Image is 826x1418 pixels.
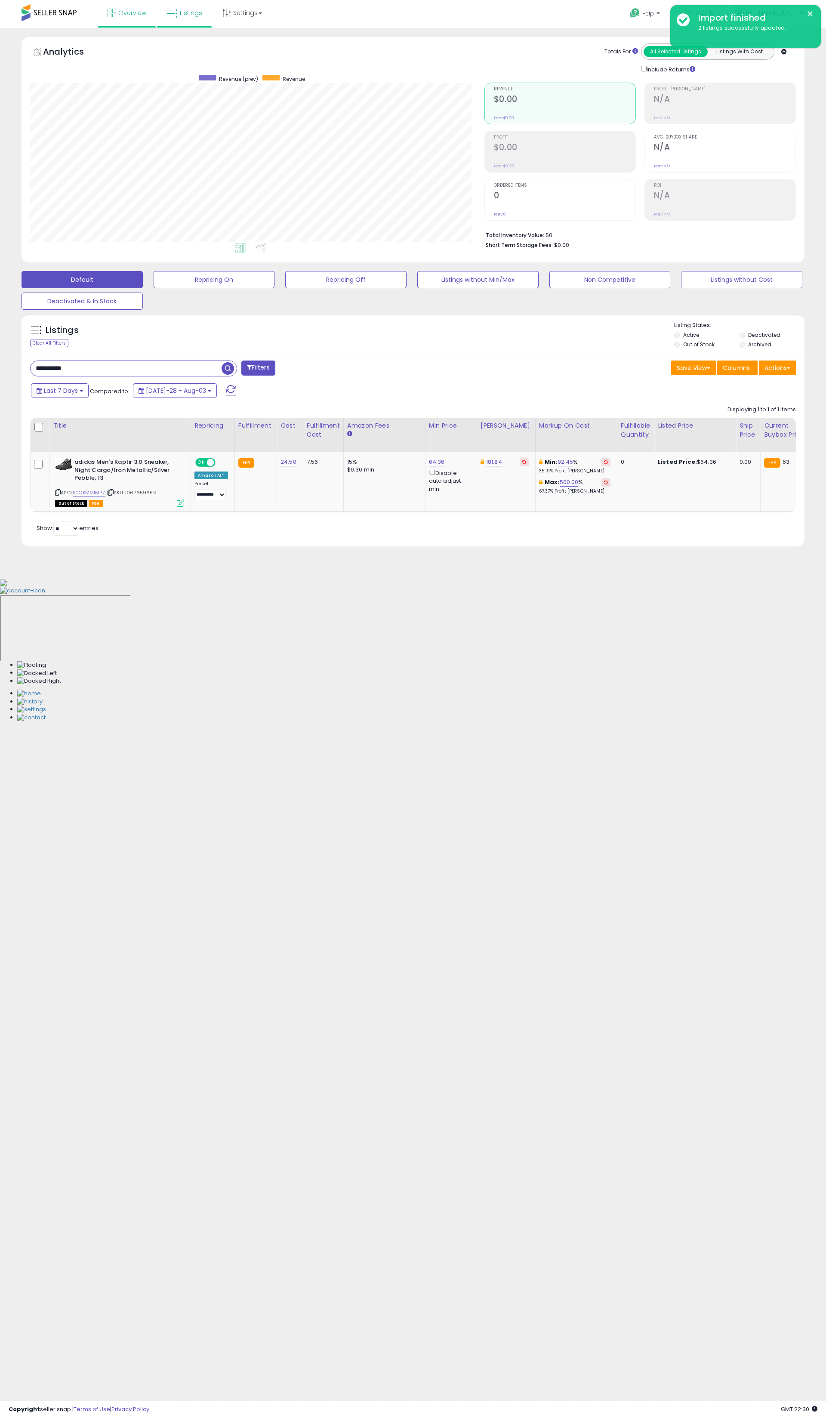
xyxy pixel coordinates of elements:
span: Revenue [283,75,305,83]
h5: Analytics [43,46,101,60]
a: 64.36 [429,458,445,466]
h2: N/A [654,94,795,106]
label: Deactivated [748,331,780,339]
button: Columns [717,361,758,375]
span: $0.00 [554,241,569,249]
div: Fulfillable Quantity [621,421,650,439]
h2: N/A [654,142,795,154]
small: FBA [764,458,780,468]
button: Listings without Cost [681,271,802,288]
b: Short Term Storage Fees: [486,241,553,249]
b: Listed Price: [658,458,697,466]
div: Min Price [429,421,473,430]
a: 24.50 [280,458,296,466]
div: 0 [621,458,647,466]
small: Amazon Fees. [347,430,352,438]
a: Help [623,1,669,28]
li: $0 [486,229,789,240]
span: Profit [PERSON_NAME] [654,87,795,92]
i: Get Help [629,8,640,18]
h2: $0.00 [494,94,635,106]
button: Repricing Off [285,271,407,288]
span: Compared to: [90,387,129,395]
button: Repricing On [154,271,275,288]
div: Totals For [604,48,638,56]
div: 2 listings successfully updated. [692,24,814,32]
div: $0.30 min [347,466,419,474]
span: Help [642,10,654,17]
div: Listed Price [658,421,732,430]
div: Include Returns [635,64,706,74]
div: Clear All Filters [30,339,68,347]
div: % [539,458,610,474]
span: Columns [723,364,750,372]
button: Save View [671,361,716,375]
span: Overview [118,9,146,17]
b: Total Inventory Value: [486,231,544,239]
h2: $0.00 [494,142,635,154]
button: All Selected Listings [644,46,708,57]
span: | SKU: 1067659659 [107,489,157,496]
div: Ship Price [740,421,757,439]
span: Show: entries [37,524,99,532]
button: Listings without Min/Max [417,271,539,288]
h2: N/A [654,191,795,202]
span: Last 7 Days [44,386,78,395]
b: Max: [545,478,560,486]
span: ON [196,459,207,466]
div: Fulfillment Cost [307,421,340,439]
img: History [17,698,43,706]
div: Import finished [692,12,814,24]
img: Home [17,690,41,698]
div: 0.00 [740,458,754,466]
p: 35.19% Profit [PERSON_NAME] [539,468,610,474]
div: [PERSON_NAME] [481,421,532,430]
a: 92.45 [558,458,573,466]
span: Revenue [494,87,635,92]
img: Floating [17,661,46,669]
button: Last 7 Days [31,383,89,398]
div: Disable auto adjust min [429,468,470,493]
div: Title [53,421,187,430]
small: FBA [238,458,254,468]
span: Profit [494,135,635,140]
div: Markup on Cost [539,421,613,430]
span: [DATE]-28 - Aug-03 [146,386,206,395]
button: Default [22,271,143,288]
h2: 0 [494,191,635,202]
div: Displaying 1 to 1 of 1 items [727,406,796,414]
h5: Listings [46,324,79,336]
button: Actions [759,361,796,375]
small: Prev: $0.00 [494,115,514,120]
button: Listings With Cost [707,46,771,57]
div: ASIN: [55,458,184,506]
small: Prev: N/A [654,115,671,120]
img: Contact [17,714,46,722]
span: All listings that are currently out of stock and unavailable for purchase on Amazon [55,500,87,507]
small: Prev: $0.00 [494,163,514,169]
span: Ordered Items [494,183,635,188]
label: Active [683,331,699,339]
span: 63 [783,458,789,466]
a: 181.84 [486,458,502,466]
button: [DATE]-28 - Aug-03 [133,383,217,398]
img: Settings [17,706,46,714]
small: Prev: N/A [654,212,671,217]
span: Listings [180,9,202,17]
b: Min: [545,458,558,466]
img: Docked Left [17,669,57,678]
span: ROI [654,183,795,188]
span: Avg. Buybox Share [654,135,795,140]
div: $64.36 [658,458,729,466]
small: Prev: N/A [654,163,671,169]
button: × [807,9,814,19]
b: adidas Men's Kaptir 3.0 Sneaker, Night Cargo/Iron Metallic/Silver Pebble, 13 [74,458,179,484]
div: 7.56 [307,458,337,466]
small: Prev: 0 [494,212,506,217]
div: % [539,478,610,494]
label: Archived [748,341,771,348]
div: Repricing [194,421,231,430]
div: Preset: [194,481,228,500]
div: Current Buybox Price [764,421,808,439]
div: Amazon AI * [194,472,228,479]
